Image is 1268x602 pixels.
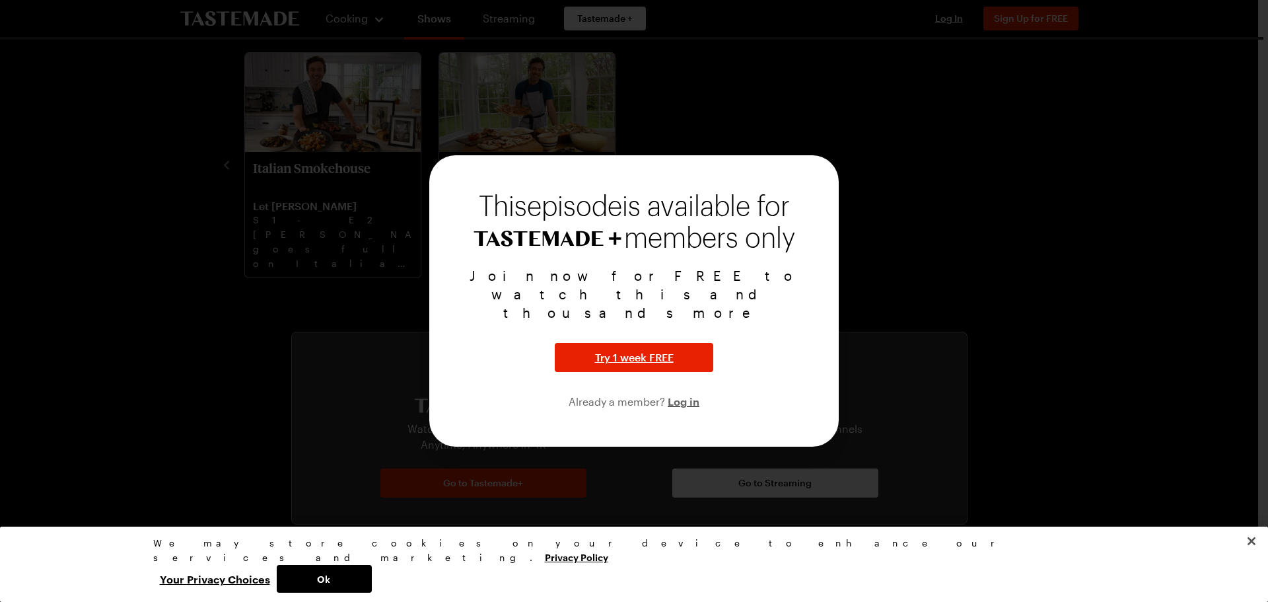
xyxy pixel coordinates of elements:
p: Join now for FREE to watch this and thousands more [445,266,823,322]
span: Already a member? [569,395,668,408]
img: Tastemade+ [474,231,621,246]
a: More information about your privacy, opens in a new tab [545,550,608,563]
button: Ok [277,565,372,593]
button: Try 1 week FREE [555,343,713,372]
span: Try 1 week FREE [595,350,674,365]
span: This episode is available for [479,194,790,220]
button: Log in [668,393,699,409]
span: members only [624,224,795,253]
div: We may store cookies on your device to enhance our services and marketing. [153,536,1104,565]
button: Your Privacy Choices [153,565,277,593]
button: Close [1237,527,1266,556]
div: Privacy [153,536,1104,593]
